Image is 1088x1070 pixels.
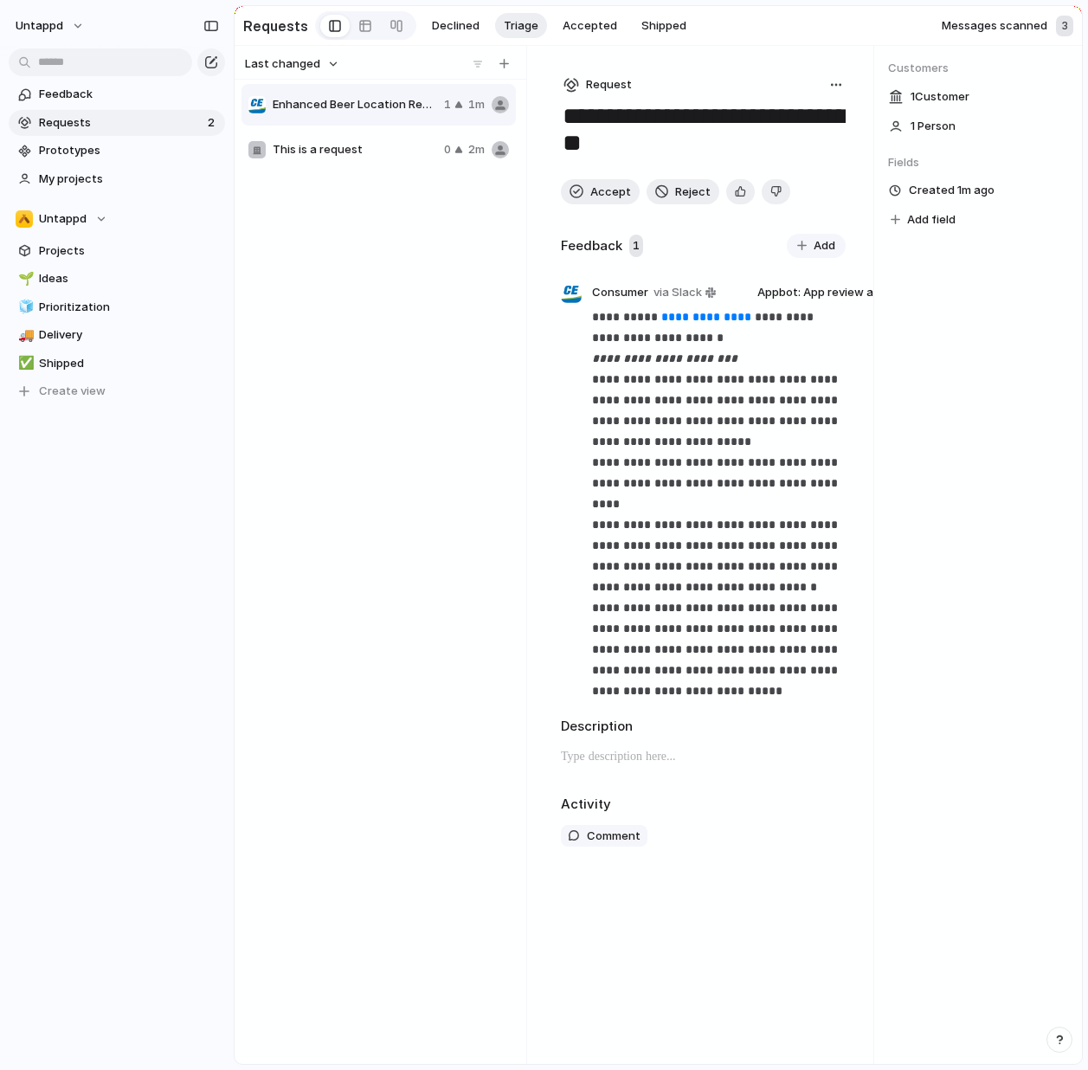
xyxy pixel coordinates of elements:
span: Accept [590,184,631,201]
span: Feedback [39,86,219,103]
span: Customers [888,60,1068,77]
span: Reject [675,184,711,201]
span: 1 Customer [911,88,969,106]
span: Fields [888,154,1068,171]
span: 1 [629,235,643,257]
button: Reject [647,179,719,205]
span: Request [586,76,632,93]
span: Appbot: App review alerts & replies [757,284,947,301]
span: 2 [208,114,218,132]
span: Prioritization [39,299,219,316]
a: My projects [9,166,225,192]
div: ✅ [18,353,30,373]
span: Last changed [245,55,320,73]
span: Delivery [39,326,219,344]
button: ✅ [16,355,33,372]
span: Declined [432,17,480,35]
a: Projects [9,238,225,264]
span: 2m [468,141,485,158]
span: Created 1m ago [909,182,995,199]
button: Accepted [554,13,626,39]
span: 1 [444,96,451,113]
button: Untappd [8,12,93,40]
span: 0 [444,141,451,158]
button: Request [561,74,634,96]
span: Shipped [39,355,219,372]
span: Comment [587,828,641,845]
span: Projects [39,242,219,260]
span: 1 Person [911,118,956,135]
div: 🌱 [18,269,30,289]
span: Create view [39,383,106,400]
a: 🌱Ideas [9,266,225,292]
div: 🚚 [18,326,30,345]
button: 🌱 [16,270,33,287]
span: Add field [907,211,956,229]
a: Feedback [9,81,225,107]
button: Accept [561,179,640,205]
button: Declined [423,13,488,39]
button: Last changed [242,53,342,75]
span: Enhanced Beer Location Reporting [273,96,437,113]
h2: Requests [243,16,308,36]
div: 🧊 [18,297,30,317]
a: Prototypes [9,138,225,164]
span: Messages scanned [942,17,1047,35]
h2: Activity [561,795,611,815]
span: Accepted [563,17,617,35]
span: Triage [504,17,538,35]
span: Consumer [592,284,648,301]
span: Requests [39,114,203,132]
div: 3 [1056,16,1073,36]
span: Untappd [16,17,63,35]
h2: Feedback [561,236,622,256]
span: Shipped [641,17,686,35]
span: This is a request [273,141,437,158]
span: via Slack [653,284,702,301]
span: Prototypes [39,142,219,159]
h2: Description [561,717,846,737]
span: My projects [39,171,219,188]
button: 🧊 [16,299,33,316]
a: 🧊Prioritization [9,294,225,320]
button: Create view [9,378,225,404]
span: 1m [468,96,485,113]
button: Triage [495,13,547,39]
button: Add [787,234,846,258]
a: Requests2 [9,110,225,136]
span: Ideas [39,270,219,287]
button: Shipped [633,13,695,39]
button: Add field [888,209,958,231]
a: 🚚Delivery [9,322,225,348]
button: Untappd [9,206,225,232]
span: Add [814,237,835,255]
button: Comment [561,825,647,848]
a: via Slack [650,282,719,303]
button: 🚚 [16,326,33,344]
a: ✅Shipped [9,351,225,377]
span: Untappd [39,210,87,228]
